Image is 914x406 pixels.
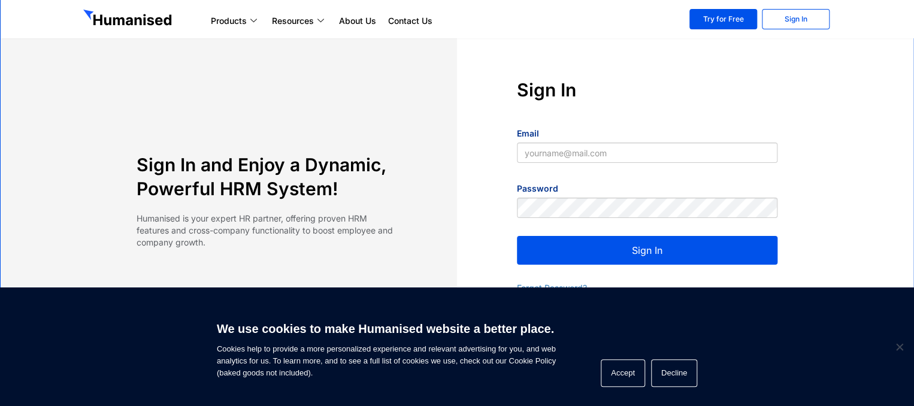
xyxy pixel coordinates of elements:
h4: Sign In and Enjoy a Dynamic, Powerful HRM System! [137,153,397,201]
a: Products [205,14,266,28]
h6: We use cookies to make Humanised website a better place. [217,320,556,337]
a: Resources [266,14,333,28]
button: Sign In [517,236,777,265]
a: Forgot Password? [517,283,587,293]
label: Email [517,128,539,140]
a: About Us [333,14,382,28]
img: GetHumanised Logo [83,10,174,29]
a: Try for Free [689,9,757,29]
button: Accept [601,359,645,387]
label: Password [517,183,558,195]
button: Decline [651,359,697,387]
span: Cookies help to provide a more personalized experience and relevant advertising for you, and web ... [217,314,556,379]
a: Contact Us [382,14,438,28]
h4: Sign In [517,78,777,102]
input: yourname@mail.com [517,143,777,163]
span: Decline [893,341,905,353]
p: Humanised is your expert HR partner, offering proven HRM features and cross-company functionality... [137,213,397,249]
a: Sign In [762,9,830,29]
